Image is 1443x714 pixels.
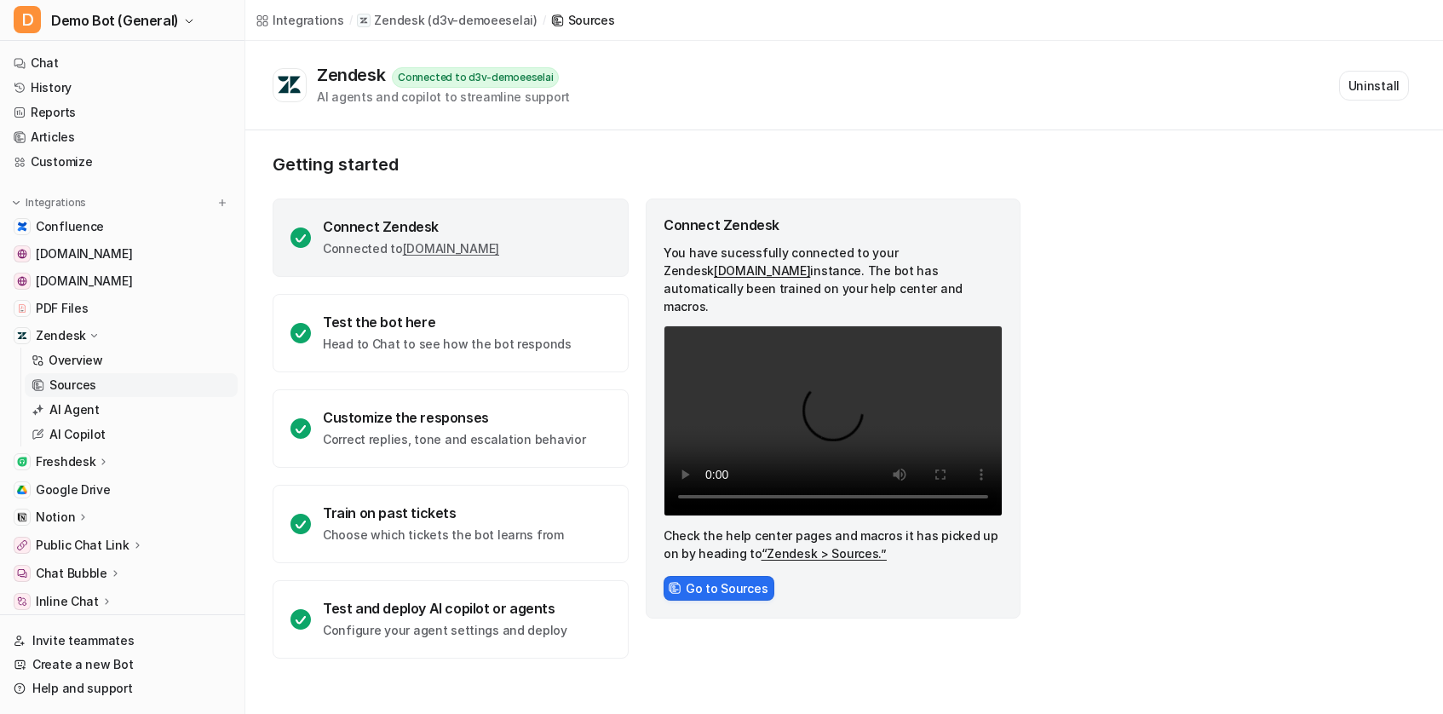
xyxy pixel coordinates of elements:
[551,11,615,29] a: Sources
[36,327,86,344] p: Zendesk
[25,423,238,446] a: AI Copilot
[49,352,103,369] p: Overview
[49,401,100,418] p: AI Agent
[10,197,22,209] img: expand menu
[7,478,238,502] a: Google DriveGoogle Drive
[7,297,238,320] a: PDF FilesPDF Files
[17,485,27,495] img: Google Drive
[323,527,564,544] p: Choose which tickets the bot learns from
[17,540,27,550] img: Public Chat Link
[392,67,559,88] div: Connected to d3v-demoeeselai
[543,13,546,28] span: /
[7,125,238,149] a: Articles
[664,527,1003,562] p: Check the help center pages and macros it has picked up on by heading to
[36,218,104,235] span: Confluence
[317,65,392,85] div: Zendesk
[323,218,499,235] div: Connect Zendesk
[36,509,75,526] p: Notion
[317,88,570,106] div: AI agents and copilot to streamline support
[7,215,238,239] a: ConfluenceConfluence
[323,314,572,331] div: Test the bot here
[323,431,585,448] p: Correct replies, tone and escalation behavior
[14,6,41,33] span: D
[26,196,86,210] p: Integrations
[49,426,106,443] p: AI Copilot
[7,269,238,293] a: www.airbnb.com[DOMAIN_NAME]
[17,568,27,579] img: Chat Bubble
[256,11,344,29] a: Integrations
[17,596,27,607] img: Inline Chat
[7,101,238,124] a: Reports
[323,336,572,353] p: Head to Chat to see how the bot responds
[17,512,27,522] img: Notion
[25,373,238,397] a: Sources
[36,245,132,262] span: [DOMAIN_NAME]
[36,593,99,610] p: Inline Chat
[7,150,238,174] a: Customize
[7,194,91,211] button: Integrations
[323,622,567,639] p: Configure your agent settings and deploy
[428,12,537,29] p: ( d3v-demoeeselai )
[7,677,238,700] a: Help and support
[568,11,615,29] div: Sources
[36,273,132,290] span: [DOMAIN_NAME]
[277,75,302,95] img: Zendesk logo
[323,504,564,521] div: Train on past tickets
[323,240,499,257] p: Connected to
[36,453,95,470] p: Freshdesk
[714,263,810,278] a: [DOMAIN_NAME]
[403,241,499,256] a: [DOMAIN_NAME]
[7,76,238,100] a: History
[49,377,96,394] p: Sources
[7,653,238,677] a: Create a new Bot
[323,409,585,426] div: Customize the responses
[664,216,1003,233] div: Connect Zendesk
[374,12,424,29] p: Zendesk
[17,303,27,314] img: PDF Files
[17,331,27,341] img: Zendesk
[7,242,238,266] a: www.atlassian.com[DOMAIN_NAME]
[17,249,27,259] img: www.atlassian.com
[664,244,1003,315] p: You have sucessfully connected to your Zendesk instance. The bot has automatically been trained o...
[7,629,238,653] a: Invite teammates
[273,154,1022,175] p: Getting started
[216,197,228,209] img: menu_add.svg
[25,398,238,422] a: AI Agent
[323,600,567,617] div: Test and deploy AI copilot or agents
[664,325,1003,516] video: Your browser does not support the video tag.
[36,481,111,498] span: Google Drive
[1339,71,1409,101] button: Uninstall
[357,12,537,29] a: Zendesk(d3v-demoeeselai)
[51,9,179,32] span: Demo Bot (General)
[669,582,681,594] img: sourcesIcon
[7,51,238,75] a: Chat
[17,222,27,232] img: Confluence
[17,457,27,467] img: Freshdesk
[664,576,774,601] button: Go to Sources
[25,348,238,372] a: Overview
[17,276,27,286] img: www.airbnb.com
[36,565,107,582] p: Chat Bubble
[36,300,88,317] span: PDF Files
[349,13,353,28] span: /
[273,11,344,29] div: Integrations
[762,546,887,561] a: “Zendesk > Sources.”
[36,537,129,554] p: Public Chat Link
